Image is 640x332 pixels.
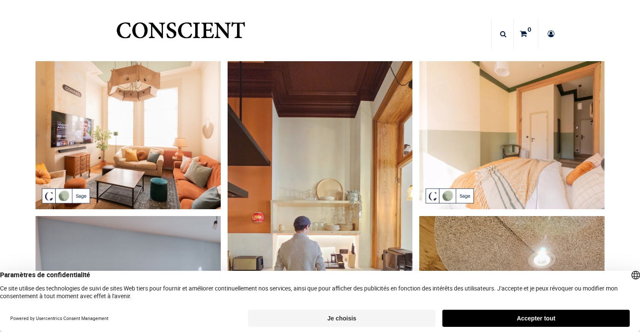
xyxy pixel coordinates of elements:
[115,17,247,51] img: Conscient
[525,25,533,34] sup: 0
[514,19,538,49] a: 0
[36,61,221,209] img: peinture vert sauge
[419,61,604,209] img: peinture vert sauge
[115,17,247,51] a: Logo of Conscient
